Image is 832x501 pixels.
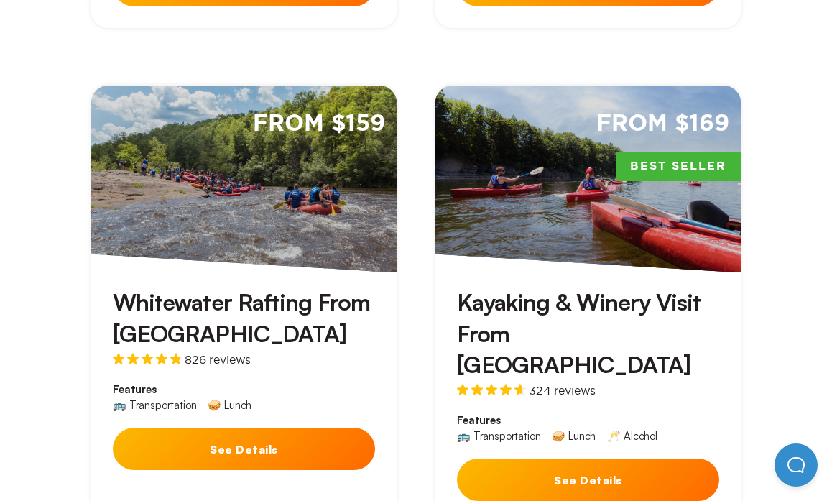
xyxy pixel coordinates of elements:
h3: Kayaking & Winery Visit From [GEOGRAPHIC_DATA] [457,287,719,380]
button: See Details [113,428,375,470]
button: See Details [457,459,719,501]
div: 🥪 Lunch [552,431,596,441]
span: Features [113,382,375,397]
div: 🚌 Transportation [113,400,196,410]
h3: Whitewater Rafting From [GEOGRAPHIC_DATA] [113,287,375,349]
div: 🚌 Transportation [457,431,540,441]
span: Features [457,413,719,428]
div: 🥂 Alcohol [607,431,657,441]
span: From $159 [253,109,385,139]
span: From $169 [596,109,729,139]
iframe: Help Scout Beacon - Open [775,443,818,487]
span: 324 reviews [529,385,596,396]
span: Best Seller [616,152,741,182]
div: 🥪 Lunch [208,400,251,410]
span: 826 reviews [185,354,251,365]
